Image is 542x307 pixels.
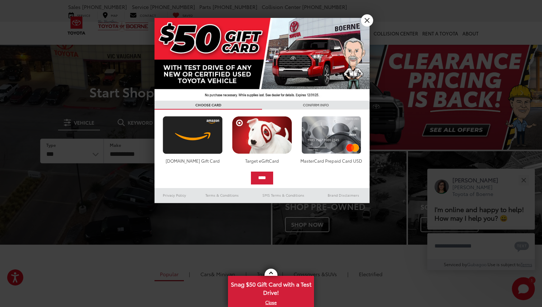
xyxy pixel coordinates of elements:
[154,191,195,200] a: Privacy Policy
[249,191,317,200] a: SMS Terms & Conditions
[229,277,313,298] span: Snag $50 Gift Card with a Test Drive!
[154,18,370,101] img: 42635_top_851395.jpg
[230,158,294,164] div: Target eGiftCard
[300,116,363,154] img: mastercard.png
[161,158,224,164] div: [DOMAIN_NAME] Gift Card
[262,101,370,110] h3: CONFIRM INFO
[317,191,370,200] a: Brand Disclaimers
[300,158,363,164] div: MasterCard Prepaid Card USD
[195,191,249,200] a: Terms & Conditions
[154,101,262,110] h3: CHOOSE CARD
[161,116,224,154] img: amazoncard.png
[230,116,294,154] img: targetcard.png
